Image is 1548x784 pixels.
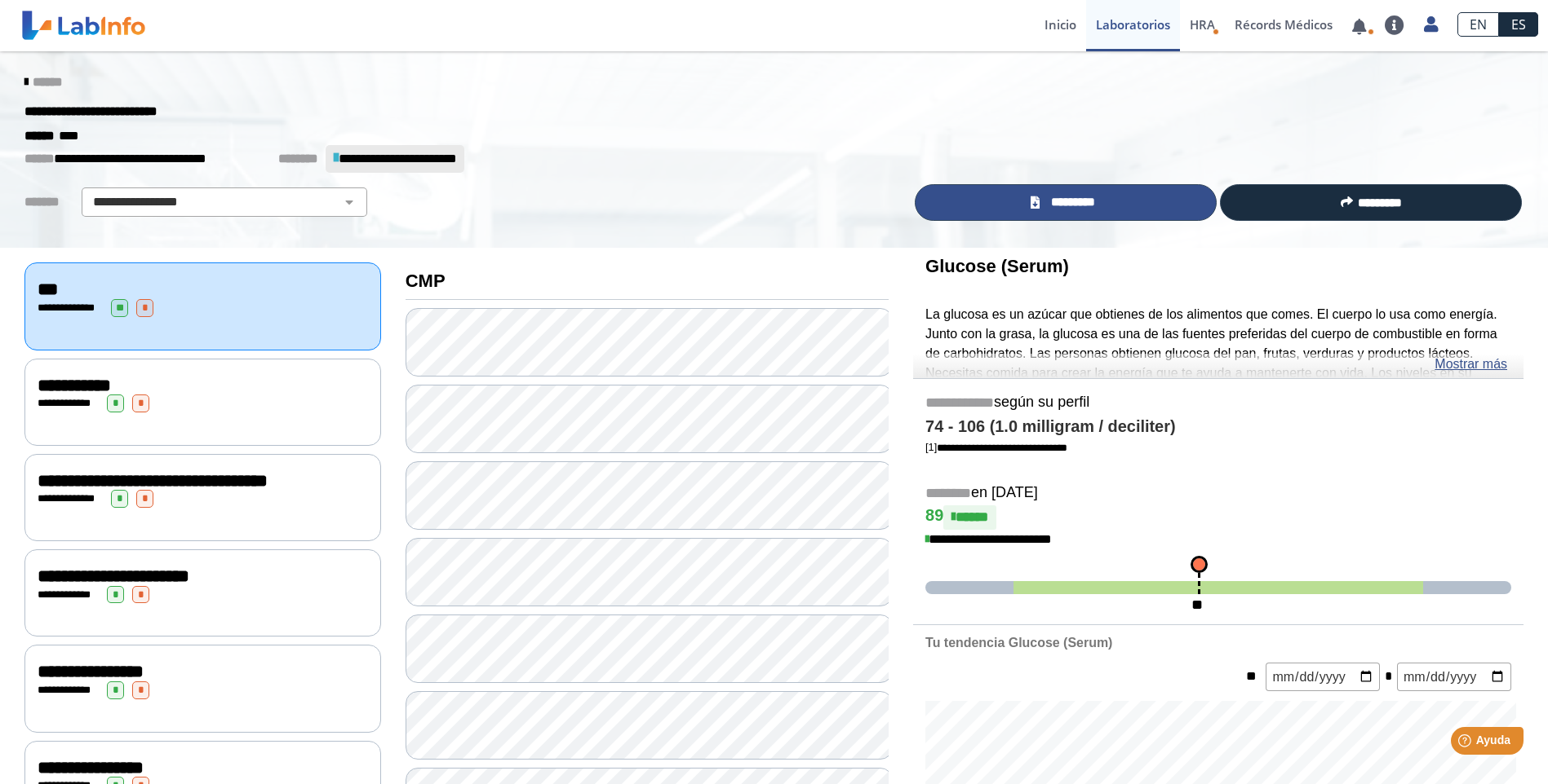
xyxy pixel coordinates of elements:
[1403,720,1530,766] iframe: Help widget launcher
[406,271,446,291] b: CMP
[925,484,1511,503] h5: en [DATE]
[925,394,1511,412] h5: según su perfil
[1190,16,1215,33] span: HRA
[925,505,1511,530] h4: 89
[925,417,1511,437] h4: 74 - 106 (1.0 milligram / deciliter)
[925,305,1511,422] p: La glucosa es un azúcar que obtienes de los alimentos que comes. El cuerpo lo usa como energía. J...
[1457,12,1499,37] a: EN
[925,441,1067,453] a: [1]
[1266,663,1380,691] input: mm/dd/yyyy
[925,256,1069,276] b: Glucose (Serum)
[1435,355,1507,374] a: Mostrar más
[925,636,1112,650] b: Tu tendencia Glucose (Serum)
[1499,12,1538,37] a: ES
[1397,663,1511,691] input: mm/dd/yyyy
